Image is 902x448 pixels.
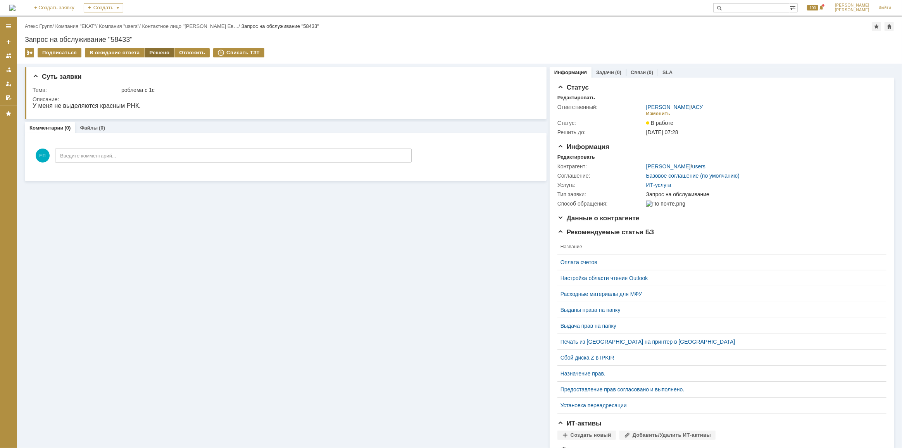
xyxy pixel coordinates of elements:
[561,307,877,313] a: Выданы права на папку
[25,23,55,29] div: /
[647,69,653,75] div: (0)
[557,201,645,207] div: Способ обращения:
[596,69,614,75] a: Задачи
[9,5,16,11] img: logo
[561,275,877,281] a: Настройка области чтения Outlook
[646,182,671,188] a: ИТ-услуга
[646,111,671,117] div: Изменить
[25,36,894,43] div: Запрос на обслуживание "58433"
[99,125,105,131] div: (0)
[554,69,587,75] a: Информация
[646,163,691,170] a: [PERSON_NAME]
[557,163,645,170] div: Контрагент:
[33,96,535,102] div: Описание:
[25,23,52,29] a: Атекс Групп
[557,420,602,427] span: ИТ-активы
[2,64,15,76] a: Заявки в моей ответственности
[561,339,877,345] a: Печать из [GEOGRAPHIC_DATA] на принтер в [GEOGRAPHIC_DATA]
[557,84,589,91] span: Статус
[33,87,120,93] div: Тема:
[241,23,319,29] div: Запрос на обслуживание "58433"
[557,173,645,179] div: Соглашение:
[631,69,646,75] a: Связи
[807,5,818,10] span: 100
[2,50,15,62] a: Заявки на командах
[646,173,740,179] a: Базовое соглашение (по умолчанию)
[561,291,877,297] a: Расходные материалы для МФУ
[557,228,654,236] span: Рекомендуемые статьи БЗ
[557,104,645,110] div: Ответственный:
[692,163,705,170] a: users
[142,23,241,29] div: /
[25,48,34,57] div: Работа с массовостью
[2,78,15,90] a: Мои заявки
[99,23,139,29] a: Компания "users"
[561,386,877,393] a: Предоставление прав согласовано и выполнено.
[99,23,142,29] div: /
[557,154,595,160] div: Редактировать
[561,259,877,265] a: Оплата счетов
[646,104,703,110] div: /
[561,402,877,408] a: Установка переадресации
[557,129,645,135] div: Решить до:
[557,239,880,254] th: Название
[36,149,50,163] span: ЕП
[561,323,877,329] a: Выдача прав на папку
[84,3,123,12] div: Создать
[2,92,15,104] a: Мои согласования
[835,8,869,12] span: [PERSON_NAME]
[142,23,239,29] a: Контактное лицо "[PERSON_NAME] Ев…
[557,95,595,101] div: Редактировать
[55,23,99,29] div: /
[646,120,673,126] span: В работе
[646,201,685,207] img: По почте.png
[121,87,534,93] div: роблема с 1с
[561,355,877,361] a: Сбой диска Z в IPKIR
[662,69,673,75] a: SLA
[80,125,98,131] a: Файлы
[33,73,81,80] span: Суть заявки
[2,36,15,48] a: Создать заявку
[65,125,71,131] div: (0)
[646,104,691,110] a: [PERSON_NAME]
[557,120,645,126] div: Статус:
[692,104,703,110] a: АСУ
[615,69,621,75] div: (0)
[872,22,881,31] div: Добавить в избранное
[9,5,16,11] a: Перейти на домашнюю страницу
[55,23,96,29] a: Компания "EKAT"
[557,214,640,222] span: Данные о контрагенте
[646,129,678,135] span: [DATE] 07:28
[646,191,882,197] div: Запрос на обслуживание
[885,22,894,31] div: Сделать домашней страницей
[790,3,797,11] span: Расширенный поиск
[29,125,64,131] a: Комментарии
[557,143,609,150] span: Информация
[835,3,869,8] span: [PERSON_NAME]
[557,191,645,197] div: Тип заявки:
[646,163,705,170] div: /
[557,182,645,188] div: Услуга:
[561,370,877,377] a: Назначение прав.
